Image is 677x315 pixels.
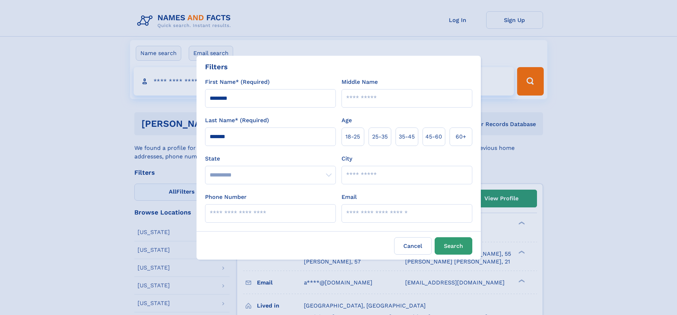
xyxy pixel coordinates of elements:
[205,78,270,86] label: First Name* (Required)
[342,193,357,201] label: Email
[345,132,360,141] span: 18‑25
[372,132,388,141] span: 25‑35
[205,61,228,72] div: Filters
[205,154,336,163] label: State
[394,237,432,255] label: Cancel
[342,154,352,163] label: City
[399,132,415,141] span: 35‑45
[425,132,442,141] span: 45‑60
[456,132,466,141] span: 60+
[342,78,378,86] label: Middle Name
[205,193,247,201] label: Phone Number
[205,116,269,125] label: Last Name* (Required)
[435,237,472,255] button: Search
[342,116,352,125] label: Age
